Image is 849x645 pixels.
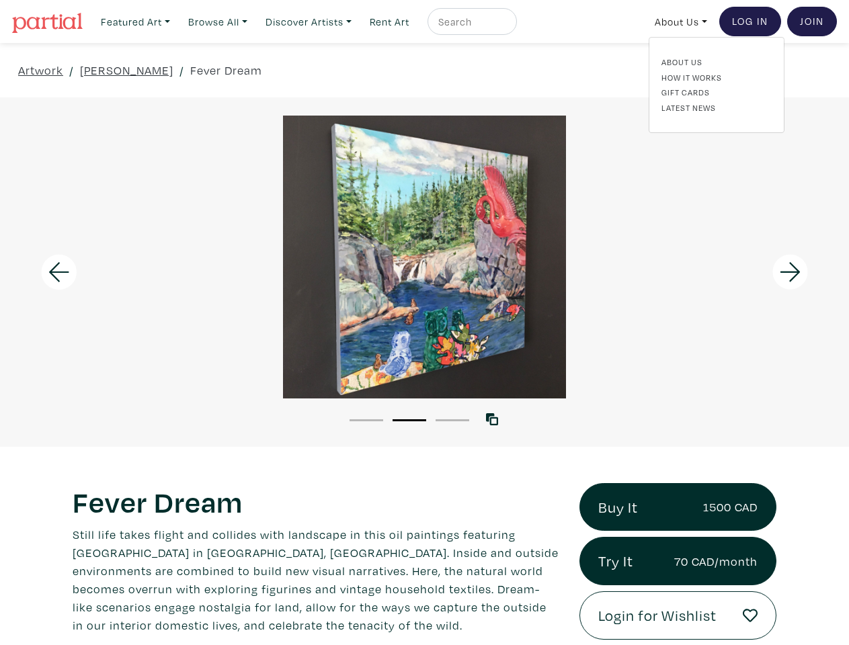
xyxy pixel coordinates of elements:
a: About Us [661,56,772,68]
h1: Fever Dream [73,483,559,519]
p: Still life takes flight and collides with landscape in this oil paintings featuring [GEOGRAPHIC_D... [73,525,559,634]
button: 3 of 3 [436,419,469,421]
a: Gift Cards [661,86,772,98]
div: Featured Art [649,37,784,133]
a: Login for Wishlist [579,591,776,640]
small: 1500 CAD [703,498,758,516]
a: Discover Artists [259,8,358,36]
small: 70 CAD/month [674,552,758,570]
a: About Us [649,8,713,36]
a: Log In [719,7,781,36]
a: Join [787,7,837,36]
a: Buy It1500 CAD [579,483,776,531]
span: / [69,61,74,79]
button: 1 of 3 [350,419,383,421]
a: How It Works [661,71,772,83]
input: Search [437,13,504,30]
a: Rent Art [364,8,415,36]
button: 2 of 3 [393,419,426,421]
a: Featured Art [95,8,176,36]
a: [PERSON_NAME] [80,61,173,79]
a: Artwork [18,61,63,79]
a: Fever Dream [190,61,262,79]
a: Latest News [661,101,772,114]
a: Browse All [182,8,253,36]
span: / [179,61,184,79]
a: Try It70 CAD/month [579,537,776,585]
span: Login for Wishlist [598,604,717,627]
